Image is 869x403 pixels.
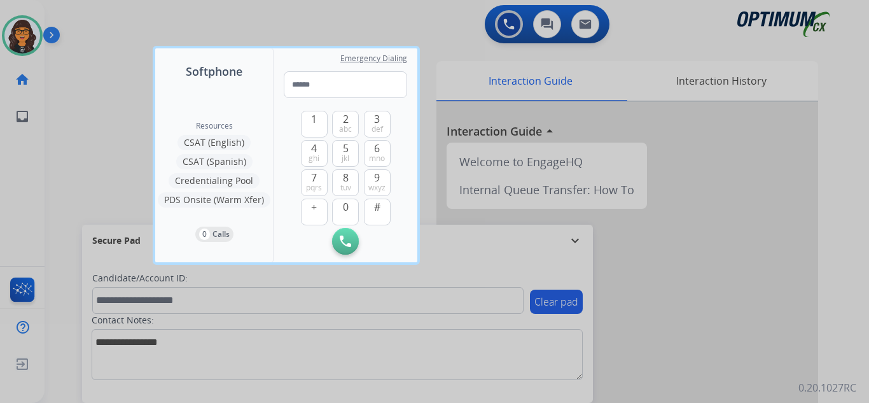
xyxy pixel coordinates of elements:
[199,229,210,240] p: 0
[343,170,349,185] span: 8
[212,229,230,240] p: Calls
[186,62,242,80] span: Softphone
[343,141,349,156] span: 5
[340,236,351,247] img: call-button
[374,111,380,127] span: 3
[343,111,349,127] span: 2
[169,173,260,188] button: Credentialing Pool
[311,199,317,215] span: +
[311,170,317,185] span: 7
[301,199,328,225] button: +
[158,192,270,208] button: PDS Onsite (Warm Xfer)
[311,111,317,127] span: 1
[332,111,359,138] button: 2abc
[374,141,380,156] span: 6
[339,124,352,134] span: abc
[364,199,391,225] button: #
[374,170,380,185] span: 9
[301,111,328,138] button: 1
[798,380,856,395] p: 0.20.1027RC
[368,183,386,193] span: wxyz
[306,183,322,193] span: pqrs
[301,169,328,196] button: 7pqrs
[196,121,233,131] span: Resources
[311,141,317,156] span: 4
[364,111,391,138] button: 3def
[342,153,349,164] span: jkl
[195,227,233,242] button: 0Calls
[343,199,349,215] span: 0
[332,140,359,167] button: 5jkl
[340,53,407,64] span: Emergency Dialing
[364,140,391,167] button: 6mno
[372,124,383,134] span: def
[364,169,391,196] button: 9wxyz
[374,199,380,215] span: #
[176,154,253,169] button: CSAT (Spanish)
[177,135,251,150] button: CSAT (English)
[309,153,319,164] span: ghi
[332,199,359,225] button: 0
[340,183,351,193] span: tuv
[301,140,328,167] button: 4ghi
[332,169,359,196] button: 8tuv
[369,153,385,164] span: mno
